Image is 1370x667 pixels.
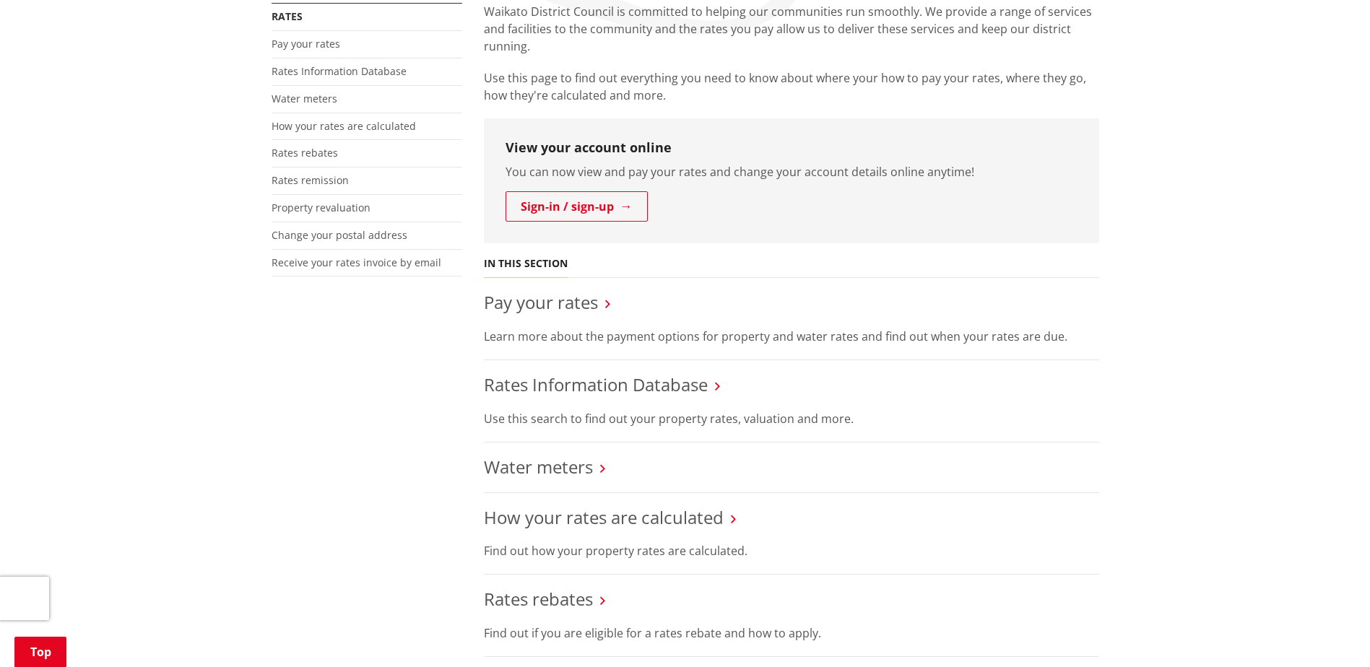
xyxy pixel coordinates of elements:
a: Water meters [272,92,337,105]
a: Water meters [484,455,593,479]
a: Top [14,637,66,667]
a: How your rates are calculated [272,119,416,133]
p: Use this search to find out your property rates, valuation and more. [484,410,1099,427]
a: Rates rebates [272,146,338,160]
a: Property revaluation [272,201,370,214]
a: Rates [272,9,303,23]
a: Rates Information Database [484,372,708,396]
a: Rates Information Database [272,64,407,78]
a: Change your postal address [272,228,407,242]
a: Pay your rates [272,37,340,51]
p: You can now view and pay your rates and change your account details online anytime! [506,163,1078,180]
p: Learn more about the payment options for property and water rates and find out when your rates ar... [484,328,1099,345]
p: Find out how your property rates are calculated. [484,542,1099,559]
h5: In this section [484,258,568,270]
p: Find out if you are eligible for a rates rebate and how to apply. [484,624,1099,642]
a: Rates rebates [484,587,593,611]
p: Use this page to find out everything you need to know about where your how to pay your rates, whe... [484,69,1099,104]
iframe: Messenger Launcher [1304,606,1356,658]
a: Pay your rates [484,290,598,314]
p: Waikato District Council is committed to helping our communities run smoothly. We provide a range... [484,3,1099,55]
h3: View your account online [506,140,1078,156]
a: Sign-in / sign-up [506,191,648,222]
a: Receive your rates invoice by email [272,256,441,269]
a: How your rates are calculated [484,505,724,529]
a: Rates remission [272,173,349,187]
